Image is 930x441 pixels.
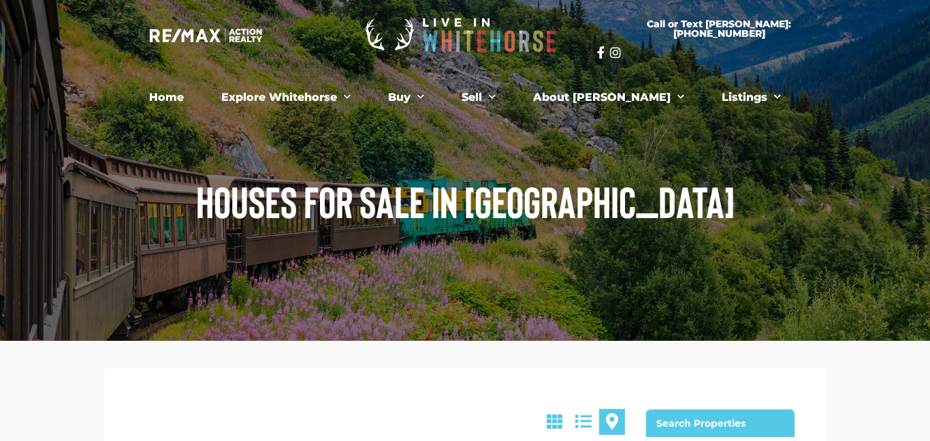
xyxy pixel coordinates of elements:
a: Listings [711,84,791,111]
nav: Menu [91,84,839,111]
span: Call or Text [PERSON_NAME]: [PHONE_NUMBER] [613,19,824,38]
a: Sell [451,84,506,111]
a: Call or Text [PERSON_NAME]: [PHONE_NUMBER] [597,11,841,46]
a: Explore Whitehorse [211,84,361,111]
strong: Search Properties [656,417,745,429]
a: Home [139,84,194,111]
h1: HOUSES FOR SALE IN [GEOGRAPHIC_DATA] [172,179,758,223]
a: About [PERSON_NAME] [523,84,694,111]
a: Buy [378,84,434,111]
